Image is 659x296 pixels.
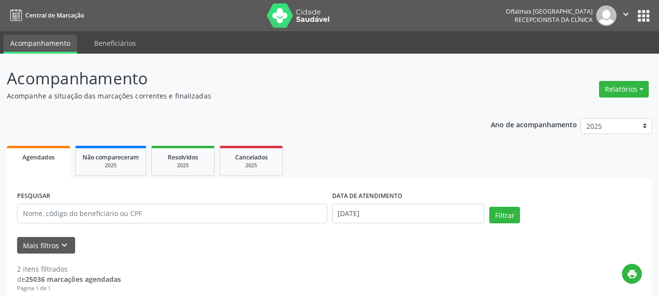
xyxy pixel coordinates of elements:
label: PESQUISAR [17,189,50,204]
i: print [627,269,638,279]
button: Filtrar [489,207,520,223]
div: 2025 [82,162,139,169]
p: Acompanhamento [7,66,459,91]
button: Relatórios [599,81,649,98]
button: print [622,264,642,284]
button: Mais filtroskeyboard_arrow_down [17,237,75,254]
strong: 25036 marcações agendadas [25,275,121,284]
span: Não compareceram [82,153,139,161]
div: 2025 [227,162,276,169]
span: Recepcionista da clínica [515,16,593,24]
p: Acompanhe a situação das marcações correntes e finalizadas [7,91,459,101]
span: Cancelados [235,153,268,161]
div: de [17,274,121,284]
div: Oftalmax [GEOGRAPHIC_DATA] [506,7,593,16]
a: Central de Marcação [7,7,84,23]
i: keyboard_arrow_down [59,240,70,251]
span: Resolvidos [168,153,198,161]
div: 2025 [159,162,207,169]
input: Nome, código do beneficiário ou CPF [17,204,327,223]
div: 2 itens filtrados [17,264,121,274]
img: img [596,5,617,26]
span: Central de Marcação [25,11,84,20]
div: Página 1 de 1 [17,284,121,293]
p: Ano de acompanhamento [491,118,577,130]
label: DATA DE ATENDIMENTO [332,189,402,204]
i:  [620,9,631,20]
input: Selecione um intervalo [332,204,485,223]
button: apps [635,7,652,24]
button:  [617,5,635,26]
a: Beneficiários [87,35,143,52]
span: Agendados [22,153,55,161]
a: Acompanhamento [3,35,77,54]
